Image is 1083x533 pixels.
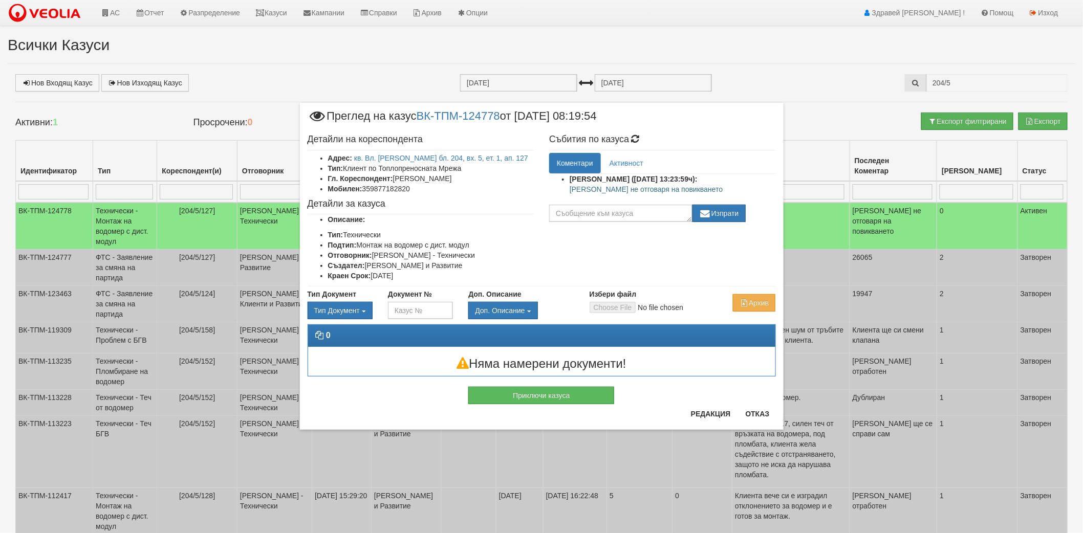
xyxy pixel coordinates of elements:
[468,302,537,319] button: Доп. Описание
[328,174,393,183] b: Гл. Кореспондент:
[308,135,534,145] h4: Детайли на кореспондента
[328,272,371,280] b: Краен Срок:
[328,163,534,173] li: Клиент по Топлопреносната Мрежа
[328,271,534,281] li: [DATE]
[328,164,343,172] b: Тип:
[328,184,534,194] li: 359877182820
[328,260,534,271] li: [PERSON_NAME] и Развитие
[549,135,776,145] h4: Събития по казуса
[308,357,775,370] h3: Няма намерени документи!
[740,406,776,422] button: Отказ
[388,289,432,299] label: Документ №
[328,215,365,224] b: Описание:
[328,261,365,270] b: Създател:
[468,302,574,319] div: Двоен клик, за изчистване на избраната стойност.
[475,306,525,315] span: Доп. Описание
[468,387,614,404] button: Приключи казуса
[354,154,528,162] a: кв. Вл. [PERSON_NAME] бл. 204, вх. 5, ет. 1, ап. 127
[308,110,597,129] span: Преглед на казус от [DATE] 08:19:54
[570,184,776,194] p: [PERSON_NAME] не отговаря на повикването
[733,294,775,312] button: Архив
[692,205,746,222] button: Изпрати
[570,175,698,183] strong: [PERSON_NAME] ([DATE] 13:23:59ч):
[328,154,353,162] b: Адрес:
[328,231,343,239] b: Тип:
[326,331,331,340] strong: 0
[388,302,453,319] input: Казус №
[308,302,373,319] div: Двоен клик, за изчистване на избраната стойност.
[602,153,651,173] a: Активност
[590,289,637,299] label: Избери файл
[468,289,521,299] label: Доп. Описание
[328,251,372,259] b: Отговорник:
[308,289,357,299] label: Тип Документ
[328,230,534,240] li: Технически
[417,109,500,122] a: ВК-ТПМ-124778
[314,306,360,315] span: Тип Документ
[328,250,534,260] li: [PERSON_NAME] - Технически
[328,241,357,249] b: Подтип:
[328,185,362,193] b: Мобилен:
[549,153,601,173] a: Коментари
[685,406,737,422] button: Редакция
[308,199,534,209] h4: Детайли за казуса
[308,302,373,319] button: Тип Документ
[328,240,534,250] li: Монтаж на водомер с дист. модул
[328,173,534,184] li: [PERSON_NAME]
